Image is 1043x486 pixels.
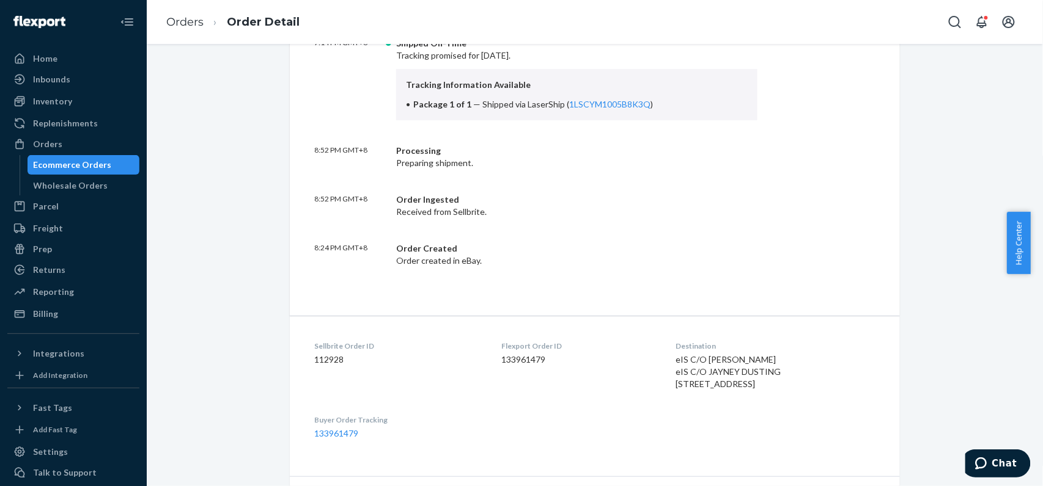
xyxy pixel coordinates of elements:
[676,354,781,389] span: eIS C/O [PERSON_NAME] eIS C/O JAYNEY DUSTING [STREET_ADDRESS]
[396,194,757,206] div: Order Ingested
[7,49,139,68] a: Home
[157,4,309,40] ol: breadcrumbs
[482,99,653,109] span: Shipped via LaserShip ( )
[943,10,967,34] button: Open Search Box
[28,176,140,195] a: Wholesale Orders
[166,15,204,29] a: Orders
[396,242,757,267] div: Order created in eBay.
[33,347,84,360] div: Integrations
[314,145,386,169] p: 8:52 PM GMT+8
[33,222,63,234] div: Freight
[33,73,70,85] div: Inbounds
[7,282,139,302] a: Reporting
[33,424,77,435] div: Add Fast Tag
[406,79,748,91] p: Tracking Information Available
[33,53,57,65] div: Home
[396,242,757,255] div: Order Created
[33,446,68,458] div: Settings
[997,10,1021,34] button: Open account menu
[7,463,139,482] button: Talk to Support
[7,398,139,418] button: Fast Tags
[413,99,471,109] span: Package 1 of 1
[970,10,994,34] button: Open notifications
[7,442,139,462] a: Settings
[7,92,139,111] a: Inventory
[7,423,139,437] a: Add Fast Tag
[33,264,65,276] div: Returns
[7,197,139,216] a: Parcel
[676,341,875,351] dt: Destination
[7,304,139,324] a: Billing
[314,354,482,366] dd: 112928
[33,95,72,107] div: Inventory
[7,134,139,154] a: Orders
[7,114,139,133] a: Replenishments
[115,10,139,34] button: Close Navigation
[501,354,656,366] dd: 133961479
[501,341,656,351] dt: Flexport Order ID
[396,194,757,218] div: Received from Sellbrite.
[227,15,300,29] a: Order Detail
[34,159,112,171] div: Ecommerce Orders
[13,16,65,28] img: Flexport logo
[33,200,59,212] div: Parcel
[33,308,58,320] div: Billing
[396,145,757,169] div: Preparing shipment.
[314,37,386,120] p: 7:14 PM GMT+8
[34,180,108,192] div: Wholesale Orders
[1007,212,1031,274] button: Help Center
[33,117,98,129] div: Replenishments
[7,219,139,238] a: Freight
[314,194,386,218] p: 8:52 PM GMT+8
[396,37,757,120] div: Tracking promised for [DATE].
[965,449,1031,480] iframe: Opens a widget where you can chat to one of our agents
[7,344,139,363] button: Integrations
[33,370,87,380] div: Add Integration
[7,368,139,383] a: Add Integration
[28,155,140,175] a: Ecommerce Orders
[7,70,139,89] a: Inbounds
[314,428,358,438] a: 133961479
[569,99,650,109] a: 1LSCYM1005B8K3Q
[33,243,52,255] div: Prep
[7,260,139,280] a: Returns
[7,239,139,259] a: Prep
[314,415,482,425] dt: Buyer Order Tracking
[314,341,482,351] dt: Sellbrite Order ID
[396,145,757,157] div: Processing
[33,466,97,479] div: Talk to Support
[314,242,386,267] p: 8:24 PM GMT+8
[33,138,62,150] div: Orders
[473,99,481,109] span: —
[33,286,74,298] div: Reporting
[33,402,72,414] div: Fast Tags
